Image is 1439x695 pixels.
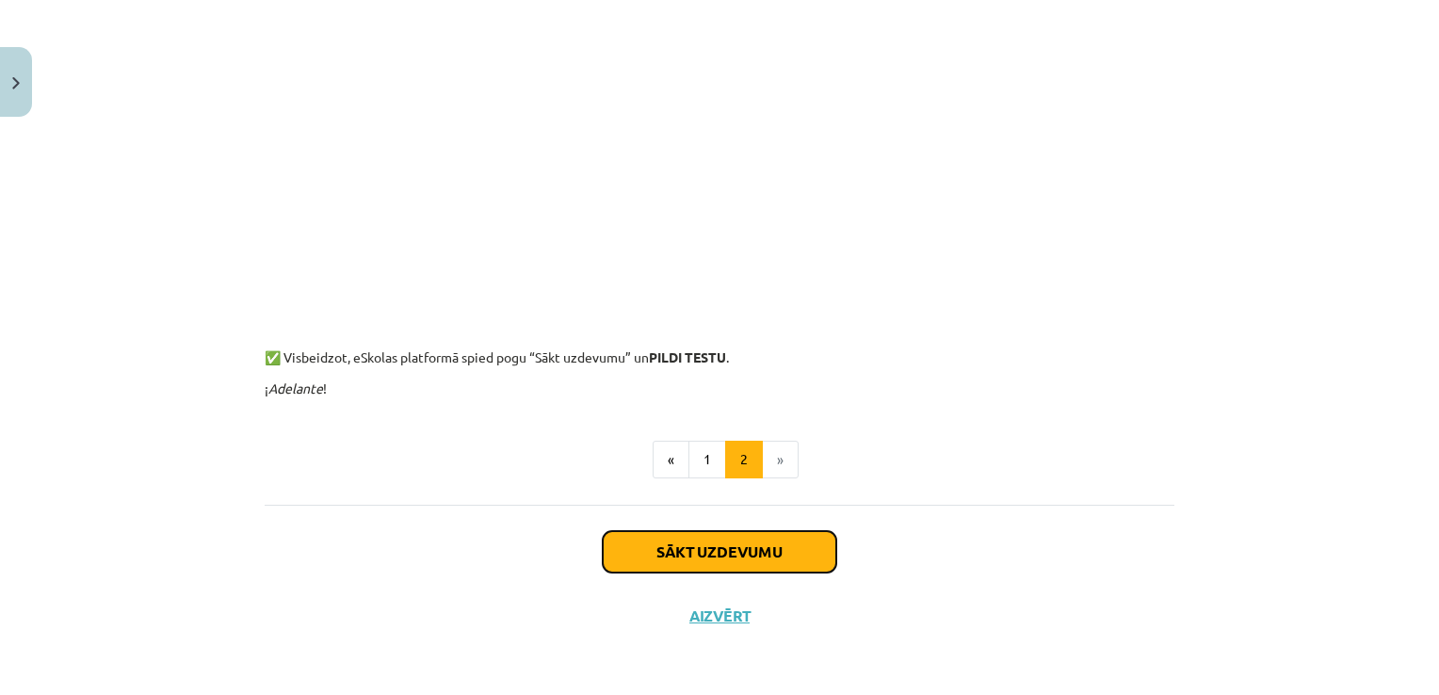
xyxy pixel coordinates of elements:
[603,531,836,573] button: Sākt uzdevumu
[653,441,689,478] button: «
[268,380,323,396] em: Adelante
[684,606,755,625] button: Aizvērt
[688,441,726,478] button: 1
[649,348,726,365] strong: PILDI TESTU
[12,77,20,89] img: icon-close-lesson-0947bae3869378f0d4975bcd49f059093ad1ed9edebbc8119c70593378902aed.svg
[265,441,1174,478] nav: Page navigation example
[725,441,763,478] button: 2
[265,328,1174,367] p: ✅ Visbeidzot, eSkolas platformā spied pogu “Sākt uzdevumu” un .
[265,379,1174,398] p: ¡ !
